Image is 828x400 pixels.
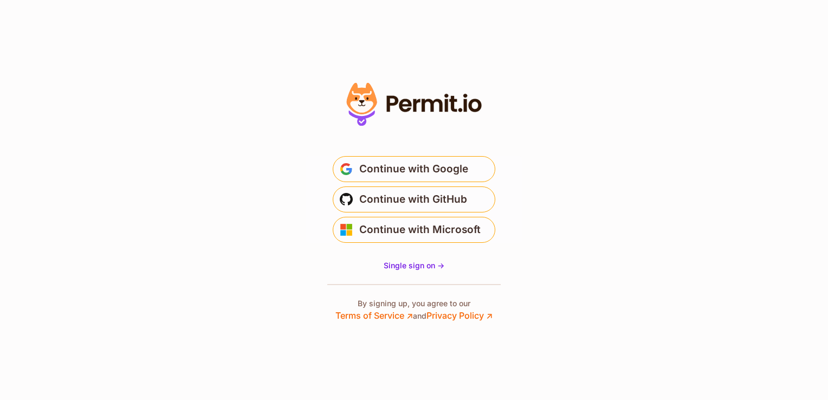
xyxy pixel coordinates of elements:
a: Privacy Policy ↗ [426,310,493,321]
span: Continue with Microsoft [359,221,481,238]
span: Single sign on -> [384,261,444,270]
a: Single sign on -> [384,260,444,271]
button: Continue with Microsoft [333,217,495,243]
button: Continue with Google [333,156,495,182]
button: Continue with GitHub [333,186,495,212]
span: Continue with GitHub [359,191,467,208]
span: Continue with Google [359,160,468,178]
a: Terms of Service ↗ [335,310,413,321]
p: By signing up, you agree to our and [335,298,493,322]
